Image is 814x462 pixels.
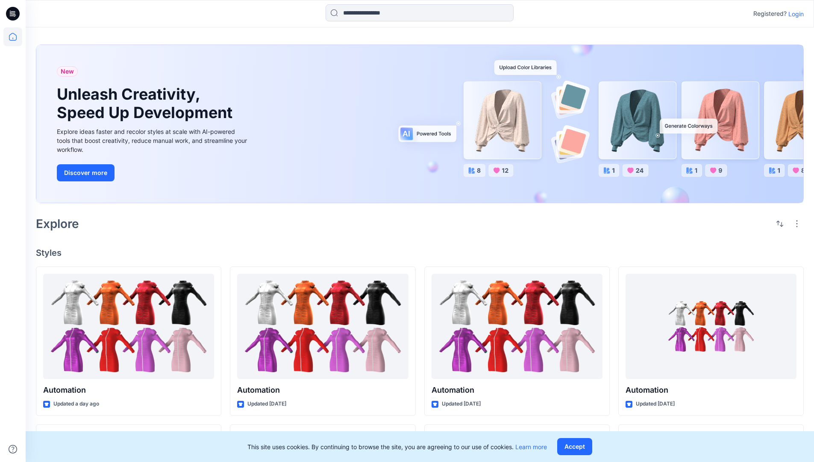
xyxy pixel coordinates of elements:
[43,274,214,379] a: Automation
[237,384,408,396] p: Automation
[57,164,249,181] a: Discover more
[753,9,787,19] p: Registered?
[557,438,592,455] button: Accept
[247,400,286,409] p: Updated [DATE]
[788,9,804,18] p: Login
[237,274,408,379] a: Automation
[43,384,214,396] p: Automation
[432,274,602,379] a: Automation
[626,274,796,379] a: Automation
[61,66,74,77] span: New
[626,384,796,396] p: Automation
[247,442,547,451] p: This site uses cookies. By continuing to browse the site, you are agreeing to our use of cookies.
[515,443,547,450] a: Learn more
[57,85,236,122] h1: Unleash Creativity, Speed Up Development
[442,400,481,409] p: Updated [DATE]
[36,248,804,258] h4: Styles
[636,400,675,409] p: Updated [DATE]
[36,217,79,231] h2: Explore
[53,400,99,409] p: Updated a day ago
[57,164,115,181] button: Discover more
[432,384,602,396] p: Automation
[57,127,249,154] div: Explore ideas faster and recolor styles at scale with AI-powered tools that boost creativity, red...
